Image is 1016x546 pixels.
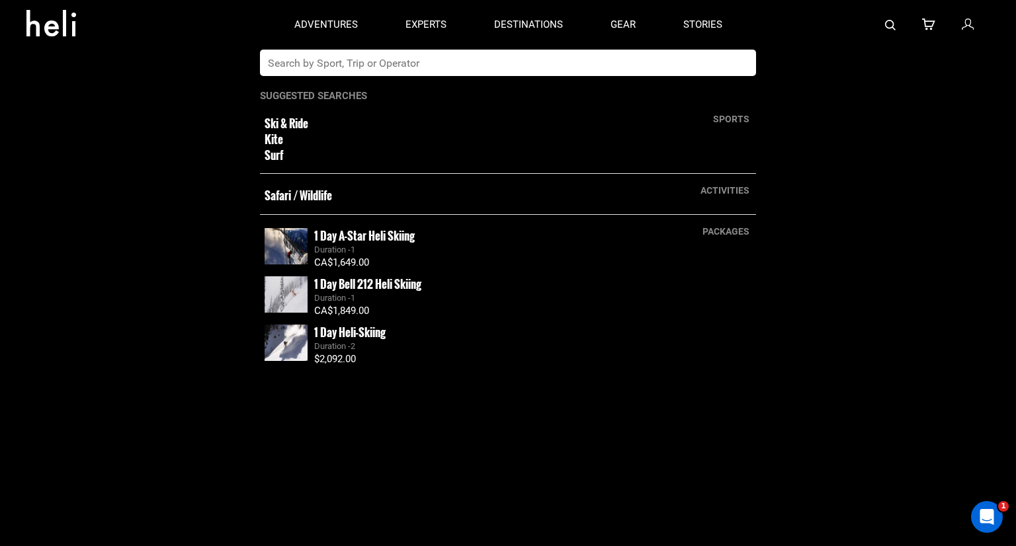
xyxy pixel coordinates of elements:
div: Duration - [314,292,751,304]
img: images [265,324,308,360]
span: 2 [351,340,355,350]
img: images [265,276,308,312]
p: experts [405,18,446,32]
small: Kite [265,132,654,147]
div: packages [696,224,756,237]
span: CA$1,849.00 [314,305,369,317]
small: Safari / Wildlife [265,188,654,204]
input: Search by Sport, Trip or Operator [260,50,729,76]
p: destinations [494,18,563,32]
span: 1 [351,292,355,302]
img: search-bar-icon.svg [885,20,896,30]
small: Ski & Ride [265,116,654,132]
img: images [265,227,308,264]
small: 1 Day A-Star Heli Skiing [314,227,415,243]
div: Duration - [314,340,751,352]
span: CA$1,649.00 [314,256,369,268]
div: activities [694,184,756,198]
p: Suggested Searches [260,89,756,103]
div: sports [706,112,756,126]
iframe: Intercom live chat [971,501,1003,533]
div: Duration - [314,243,751,256]
small: 1 Day Bell 212 Heli Skiing [314,275,421,292]
small: 1 Day Heli-Skiing [314,323,386,340]
span: 1 [351,244,355,254]
p: adventures [294,18,358,32]
span: $2,092.00 [314,353,356,365]
span: 1 [998,501,1009,512]
small: Surf [265,148,654,164]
